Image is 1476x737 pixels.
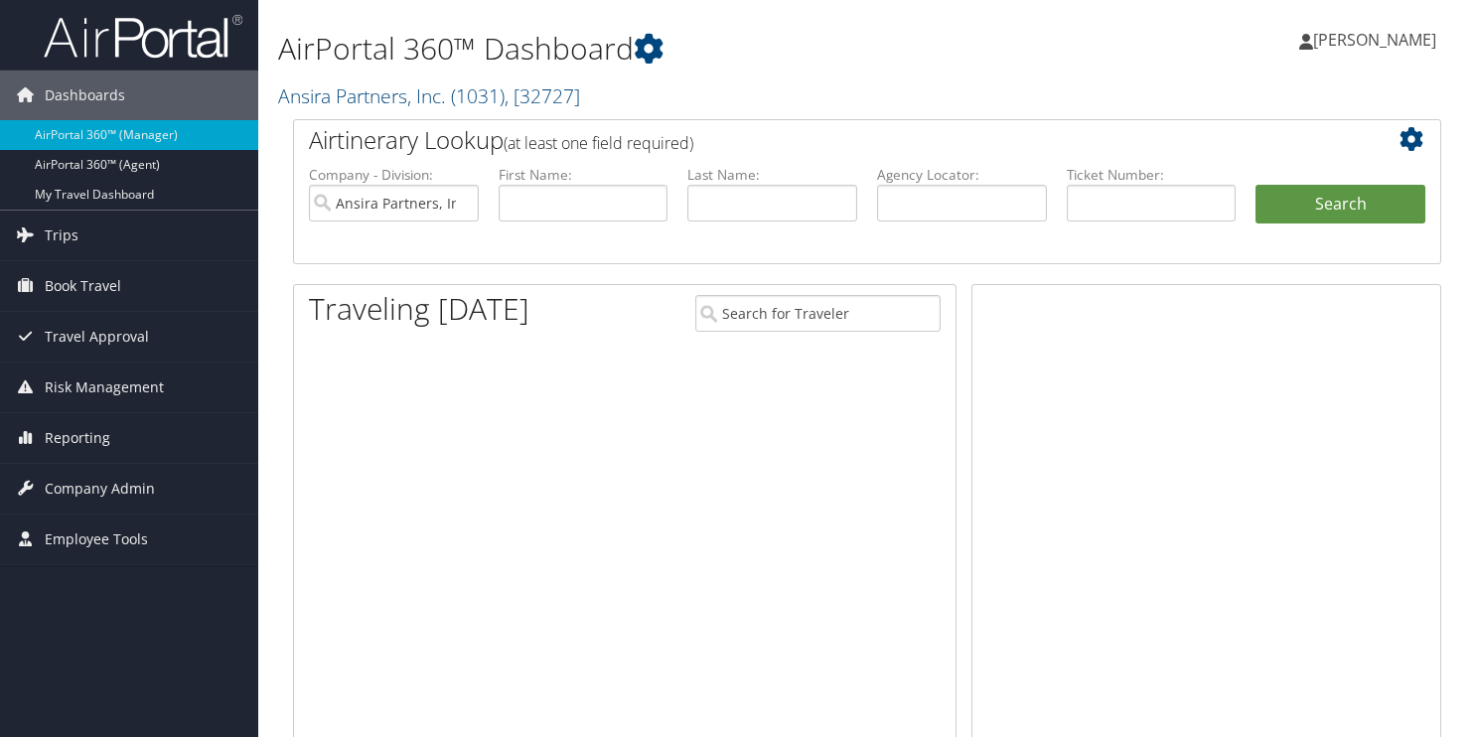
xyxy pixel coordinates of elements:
button: Search [1255,185,1425,224]
span: (at least one field required) [504,132,693,154]
label: Agency Locator: [877,165,1047,185]
h1: Traveling [DATE] [309,288,529,330]
h2: Airtinerary Lookup [309,123,1330,157]
span: Dashboards [45,71,125,120]
a: [PERSON_NAME] [1299,10,1456,70]
span: Reporting [45,413,110,463]
label: Ticket Number: [1067,165,1237,185]
span: Trips [45,211,78,260]
span: Travel Approval [45,312,149,362]
label: First Name: [499,165,668,185]
label: Company - Division: [309,165,479,185]
a: Ansira Partners, Inc. [278,82,580,109]
img: airportal-logo.png [44,13,242,60]
span: , [ 32727 ] [505,82,580,109]
span: Book Travel [45,261,121,311]
span: [PERSON_NAME] [1313,29,1436,51]
span: Employee Tools [45,515,148,564]
span: Risk Management [45,363,164,412]
label: Last Name: [687,165,857,185]
span: Company Admin [45,464,155,514]
input: Search for Traveler [695,295,942,332]
span: ( 1031 ) [451,82,505,109]
h1: AirPortal 360™ Dashboard [278,28,1064,70]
